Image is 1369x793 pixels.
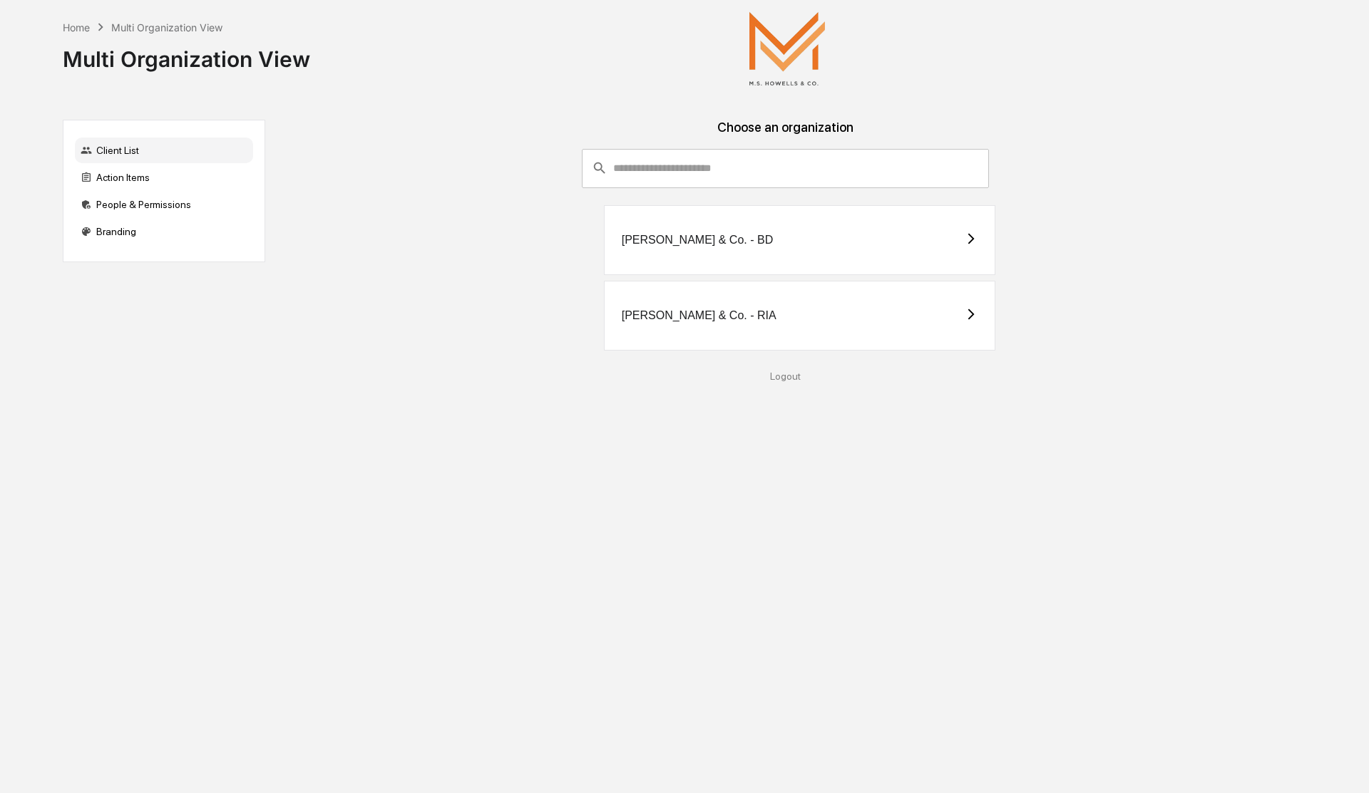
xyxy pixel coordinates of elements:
[277,120,1295,149] div: Choose an organization
[63,35,310,72] div: Multi Organization View
[716,11,858,85] img: M.S. Howells & Co.
[622,309,776,322] div: [PERSON_NAME] & Co. - RIA
[582,149,989,187] div: consultant-dashboard__filter-organizations-search-bar
[111,21,222,33] div: Multi Organization View
[75,165,253,190] div: Action Items
[277,370,1295,382] div: Logout
[75,138,253,163] div: Client List
[75,192,253,217] div: People & Permissions
[622,234,774,247] div: [PERSON_NAME] & Co. - BD
[75,219,253,244] div: Branding
[63,21,90,33] div: Home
